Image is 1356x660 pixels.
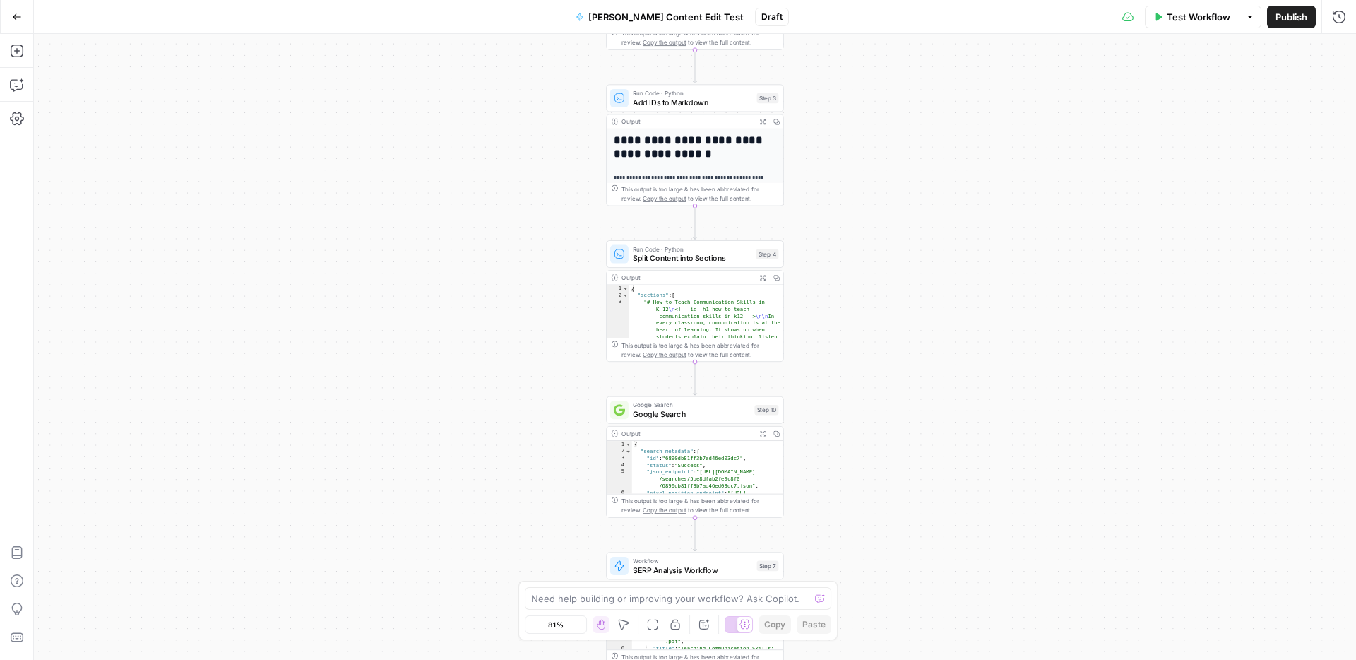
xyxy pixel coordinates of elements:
[567,6,752,28] button: [PERSON_NAME] Content Edit Test
[756,249,779,259] div: Step 4
[633,96,752,107] span: Add IDs to Markdown
[606,240,784,362] div: Run Code · PythonSplit Content into SectionsStep 4Output{ "sections":[ "# How to Teach Communicat...
[607,469,632,489] div: 5
[607,441,632,448] div: 1
[757,561,779,572] div: Step 7
[625,441,631,448] span: Toggle code folding, rows 1 through 58
[607,292,629,299] div: 2
[694,518,697,551] g: Edge from step_10 to step_7
[625,448,631,455] span: Toggle code folding, rows 2 through 12
[588,10,744,24] span: [PERSON_NAME] Content Edit Test
[607,461,632,469] div: 4
[607,489,632,517] div: 6
[621,273,752,282] div: Output
[633,88,752,98] span: Run Code · Python
[621,429,752,438] div: Output
[633,556,752,565] span: Workflow
[761,11,783,23] span: Draft
[633,564,752,575] span: SERP Analysis Workflow
[633,400,750,409] span: Google Search
[622,285,629,292] span: Toggle code folding, rows 1 through 5
[621,341,778,359] div: This output is too large & has been abbreviated for review. to view the full content.
[759,615,791,634] button: Copy
[607,448,632,455] div: 2
[622,292,629,299] span: Toggle code folding, rows 2 through 4
[802,618,826,631] span: Paste
[757,93,779,104] div: Step 3
[607,645,632,659] div: 6
[607,299,629,505] div: 3
[1145,6,1239,28] button: Test Workflow
[607,455,632,462] div: 3
[621,497,778,515] div: This output is too large & has been abbreviated for review. to view the full content.
[621,184,778,203] div: This output is too large & has been abbreviated for review. to view the full content.
[633,244,751,254] span: Run Code · Python
[548,619,564,630] span: 81%
[694,50,697,83] g: Edge from step_27 to step_3
[1267,6,1316,28] button: Publish
[643,507,686,514] span: Copy the output
[643,39,686,46] span: Copy the output
[797,615,831,634] button: Paste
[643,351,686,358] span: Copy the output
[1275,10,1307,24] span: Publish
[764,618,785,631] span: Copy
[606,396,784,518] div: Google SearchGoogle SearchStep 10Output{ "search_metadata":{ "id":"6890db81ff3b7ad46ed03dc7", "st...
[621,29,778,47] div: This output is too large & has been abbreviated for review. to view the full content.
[621,117,752,126] div: Output
[1167,10,1230,24] span: Test Workflow
[754,405,778,416] div: Step 10
[643,195,686,202] span: Copy the output
[694,362,697,395] g: Edge from step_4 to step_10
[633,408,750,420] span: Google Search
[607,285,629,292] div: 1
[633,252,751,264] span: Split Content into Sections
[694,206,697,239] g: Edge from step_3 to step_4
